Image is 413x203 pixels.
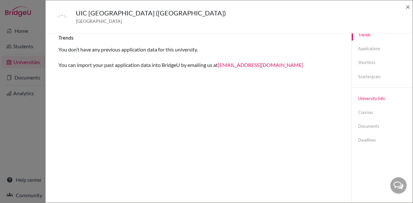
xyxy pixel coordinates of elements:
[14,5,32,10] span: Ayuda
[352,107,413,118] a: Courses
[406,3,410,11] button: Close
[352,57,413,68] a: Shortlists
[76,8,226,18] h5: UIC [GEOGRAPHIC_DATA] ([GEOGRAPHIC_DATA])
[352,93,413,104] a: University info
[58,61,338,69] p: You can import your past application data into BridgeU by emailing us at
[352,121,413,132] a: Documents
[352,134,413,146] a: Deadlines
[352,29,413,41] a: Trends
[58,46,338,53] p: You don’t have any previous application data for this university.
[53,8,71,25] img: default-university-logo-42dd438d0b49c2174d4c41c49dcd67eec2da6d16b3a2f6d5de70cc347232e317.png
[218,62,303,68] a: [EMAIL_ADDRESS][DOMAIN_NAME]
[58,34,338,41] h6: Trends
[352,43,413,54] a: Applications
[352,71,413,82] a: Scattergram
[76,18,226,24] span: [GEOGRAPHIC_DATA]
[406,2,410,11] span: ×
